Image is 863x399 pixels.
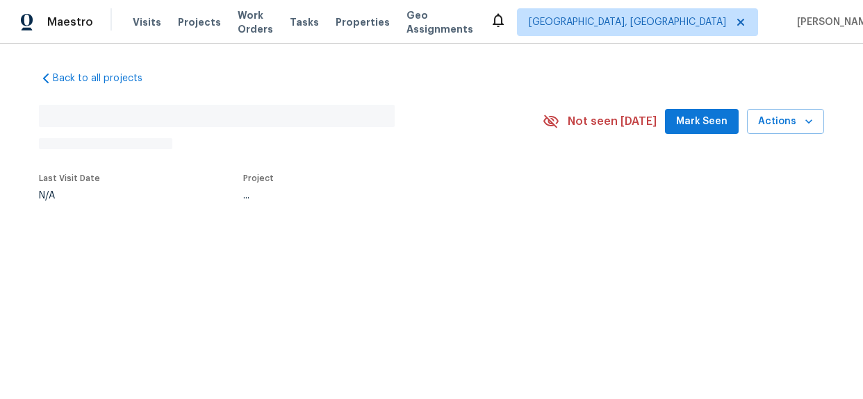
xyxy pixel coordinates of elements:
[747,109,824,135] button: Actions
[529,15,726,29] span: [GEOGRAPHIC_DATA], [GEOGRAPHIC_DATA]
[290,17,319,27] span: Tasks
[676,113,728,130] span: Mark Seen
[133,15,161,29] span: Visits
[665,109,739,135] button: Mark Seen
[47,15,93,29] span: Maestro
[243,191,510,201] div: ...
[238,8,273,36] span: Work Orders
[39,174,100,182] span: Last Visit Date
[39,71,172,85] a: Back to all projects
[39,191,100,201] div: N/A
[568,114,657,128] span: Not seen [DATE]
[178,15,221,29] span: Projects
[243,174,274,182] span: Project
[336,15,390,29] span: Properties
[758,113,813,130] span: Actions
[406,8,473,36] span: Geo Assignments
